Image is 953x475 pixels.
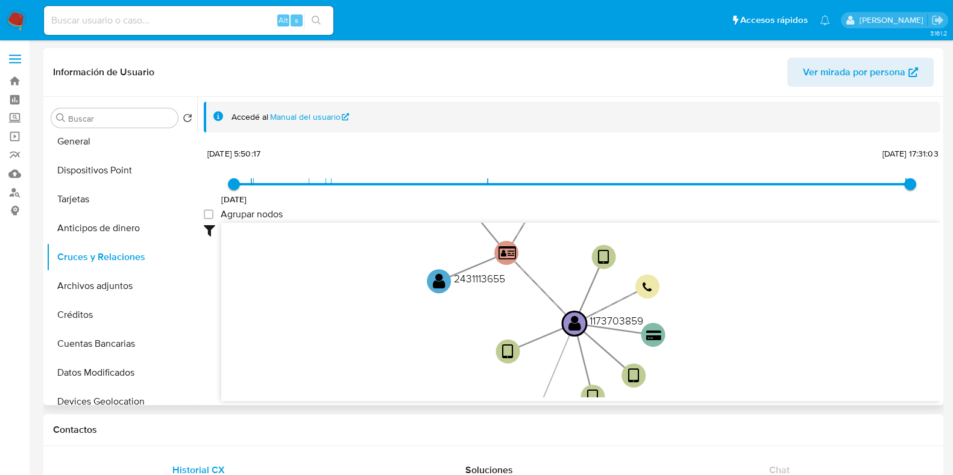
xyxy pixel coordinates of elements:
a: Salir [931,14,944,26]
button: Dispositivos Point [46,156,197,185]
span: [DATE] 5:50:17 [207,147,260,160]
button: Tarjetas [46,185,197,214]
a: Manual del usuario [270,111,350,123]
button: Devices Geolocation [46,387,197,416]
button: Volver al orden por defecto [183,113,192,126]
text:  [433,272,445,290]
text: 2431113655 [454,271,505,286]
span: Ver mirada por persona [803,58,905,87]
text:  [643,282,652,293]
button: Cuentas Bancarias [46,329,197,358]
button: Archivos adjuntos [46,272,197,300]
a: Notificaciones [820,15,830,25]
span: [DATE] 17:31:03 [882,147,938,160]
button: Datos Modificados [46,358,197,387]
button: Anticipos de dinero [46,214,197,243]
h1: Información de Usuario [53,66,154,78]
text:  [499,245,516,261]
span: [DATE] [221,193,247,205]
span: Accesos rápidos [740,14,808,26]
p: camilafernanda.paredessaldano@mercadolibre.cl [859,14,927,26]
span: Agrupar nodos [221,208,283,220]
button: Créditos [46,300,197,329]
h1: Contactos [53,424,934,436]
text:  [502,343,514,361]
span: Alt [278,14,288,26]
span: s [295,14,298,26]
button: search-icon [304,12,329,29]
text:  [598,249,609,266]
button: Ver mirada por persona [787,58,934,87]
button: Buscar [56,113,66,123]
button: General [46,127,197,156]
text:  [587,388,599,406]
text:  [646,330,661,341]
text: 1173703859 [590,313,643,328]
text:  [628,367,640,385]
input: Agrupar nodos [204,210,213,219]
button: Cruces y Relaciones [46,243,197,272]
input: Buscar [68,113,173,124]
span: Accedé al [231,111,268,123]
input: Buscar usuario o caso... [44,13,333,28]
text:  [568,314,581,332]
